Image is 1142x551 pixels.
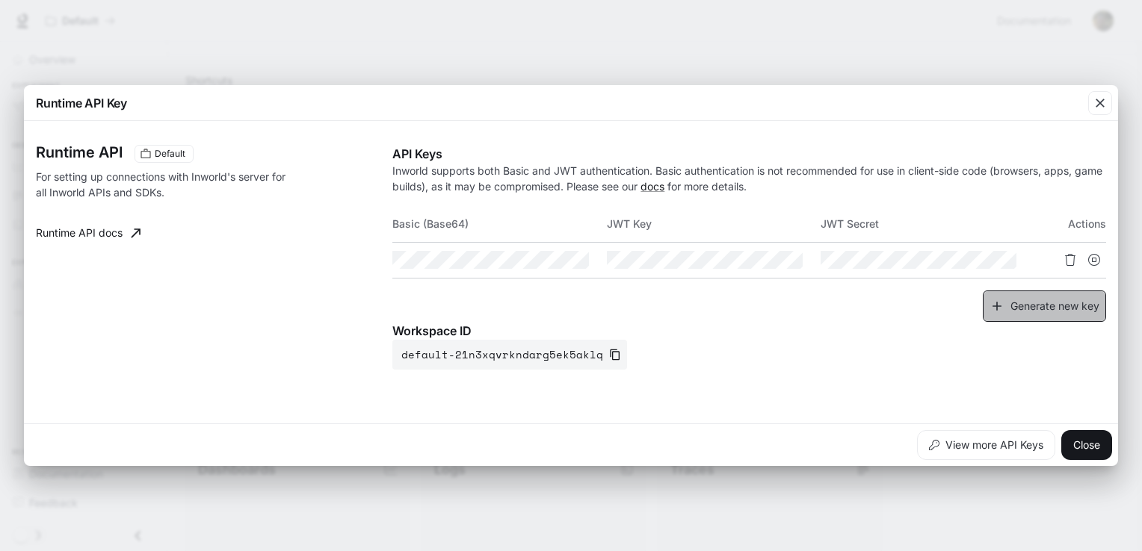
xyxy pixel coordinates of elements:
[392,322,1106,340] p: Workspace ID
[392,145,1106,163] p: API Keys
[36,145,123,160] h3: Runtime API
[36,169,294,200] p: For setting up connections with Inworld's server for all Inworld APIs and SDKs.
[917,430,1055,460] button: View more API Keys
[607,206,821,242] th: JWT Key
[1061,430,1112,460] button: Close
[392,340,627,370] button: default-21n3xqvrkndarg5ek5aklq
[1035,206,1106,242] th: Actions
[983,290,1106,323] button: Generate new key
[135,145,194,163] div: These keys will apply to your current workspace only
[149,147,191,161] span: Default
[641,180,664,193] a: docs
[1058,248,1082,272] button: Delete API key
[1082,248,1106,272] button: Suspend API key
[36,94,127,112] p: Runtime API Key
[821,206,1034,242] th: JWT Secret
[392,163,1106,194] p: Inworld supports both Basic and JWT authentication. Basic authentication is not recommended for u...
[392,206,606,242] th: Basic (Base64)
[30,218,146,248] a: Runtime API docs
